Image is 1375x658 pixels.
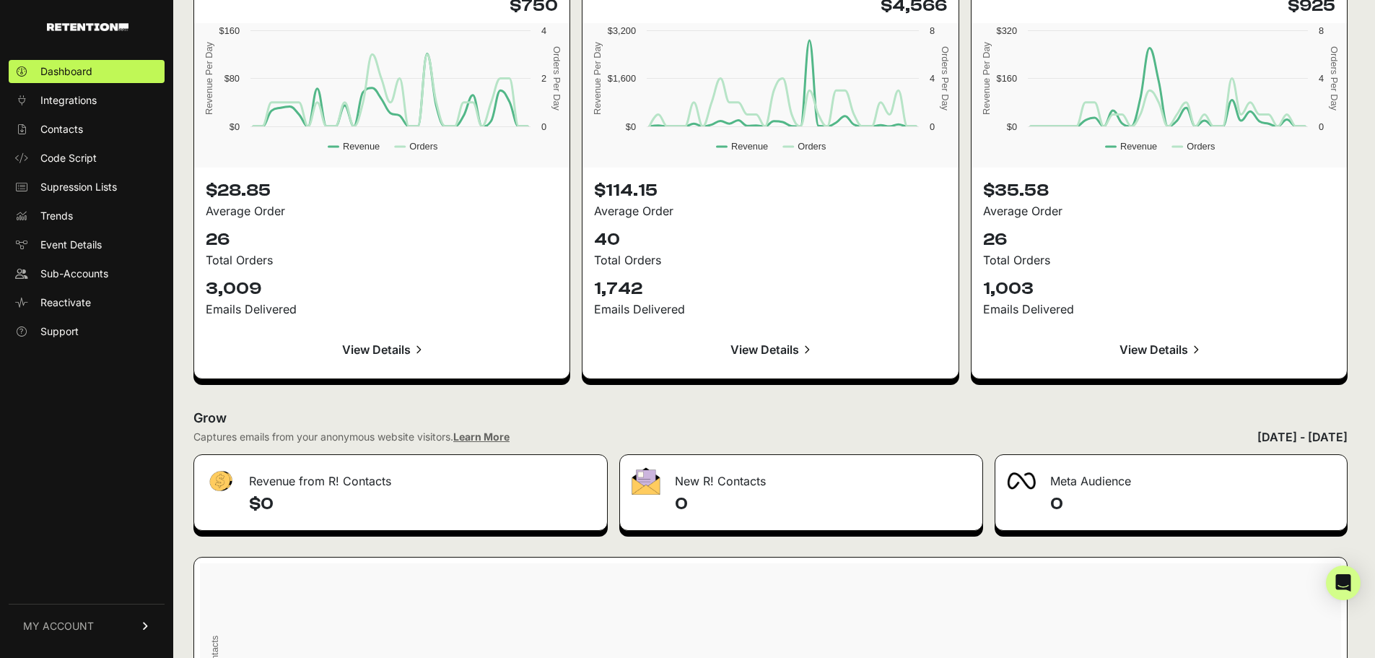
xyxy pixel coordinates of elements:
[1120,141,1157,152] text: Revenue
[343,141,380,152] text: Revenue
[1257,428,1348,446] div: [DATE] - [DATE]
[1050,493,1335,516] h4: 0
[206,179,558,202] p: $28.85
[626,121,636,132] text: $0
[541,121,546,132] text: 0
[608,73,636,84] text: $1,600
[995,455,1347,498] div: Meta Audience
[224,73,240,84] text: $80
[1319,25,1324,36] text: 8
[9,204,165,228] a: Trends
[980,41,991,115] text: Revenue Per Day
[594,228,946,251] p: 40
[675,493,970,516] h4: 0
[1319,121,1324,132] text: 0
[551,46,562,111] text: Orders Per Day
[9,233,165,256] a: Event Details
[983,277,1335,300] p: 1,003
[40,122,83,137] span: Contacts
[983,179,1335,202] p: $35.58
[230,121,240,132] text: $0
[206,277,558,300] p: 3,009
[594,179,946,202] p: $114.15
[40,295,91,310] span: Reactivate
[194,455,607,498] div: Revenue from R! Contacts
[1187,141,1215,152] text: Orders
[9,60,165,83] a: Dashboard
[40,324,79,339] span: Support
[983,332,1335,367] a: View Details
[219,25,240,36] text: $160
[996,73,1016,84] text: $160
[983,228,1335,251] p: 26
[930,121,935,132] text: 0
[23,619,94,633] span: MY ACCOUNT
[983,251,1335,269] div: Total Orders
[1006,121,1016,132] text: $0
[206,202,558,220] div: Average Order
[9,291,165,314] a: Reactivate
[1007,472,1036,490] img: fa-meta-2f981b61bb99beabf952f7030308934f19ce035c18b003e963880cc3fabeebb7.png
[193,430,510,444] div: Captures emails from your anonymous website visitors.
[206,467,235,495] img: fa-dollar-13500eef13a19c4ab2b9ed9ad552e47b0d9fc28b02b83b90ba0e00f96d6372e9.png
[594,300,946,318] div: Emails Delivered
[9,176,165,199] a: Supression Lists
[206,228,558,251] p: 26
[206,251,558,269] div: Total Orders
[9,118,165,141] a: Contacts
[940,46,951,111] text: Orders Per Day
[40,64,92,79] span: Dashboard
[47,23,128,31] img: Retention.com
[996,25,1016,36] text: $320
[409,141,437,152] text: Orders
[9,604,165,648] a: MY ACCOUNT
[40,180,117,194] span: Supression Lists
[930,73,935,84] text: 4
[798,141,826,152] text: Orders
[249,493,595,516] h4: $0
[594,251,946,269] div: Total Orders
[541,73,546,84] text: 2
[594,277,946,300] p: 1,742
[632,467,660,495] img: fa-envelope-19ae18322b30453b285274b1b8af3d052b27d846a4fbe8435d1a52b978f639a2.png
[1319,73,1324,84] text: 4
[40,93,97,108] span: Integrations
[594,332,946,367] a: View Details
[9,89,165,112] a: Integrations
[541,25,546,36] text: 4
[9,147,165,170] a: Code Script
[9,262,165,285] a: Sub-Accounts
[594,202,946,220] div: Average Order
[620,455,982,498] div: New R! Contacts
[206,300,558,318] div: Emails Delivered
[930,25,935,36] text: 8
[983,202,1335,220] div: Average Order
[204,41,214,115] text: Revenue Per Day
[608,25,636,36] text: $3,200
[1329,46,1340,111] text: Orders Per Day
[983,300,1335,318] div: Emails Delivered
[1326,566,1361,600] div: Open Intercom Messenger
[40,209,73,223] span: Trends
[206,332,558,367] a: View Details
[193,408,1348,428] h2: Grow
[731,141,768,152] text: Revenue
[453,430,510,443] a: Learn More
[40,238,102,252] span: Event Details
[40,151,97,165] span: Code Script
[9,320,165,343] a: Support
[592,41,603,115] text: Revenue Per Day
[40,267,108,281] span: Sub-Accounts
